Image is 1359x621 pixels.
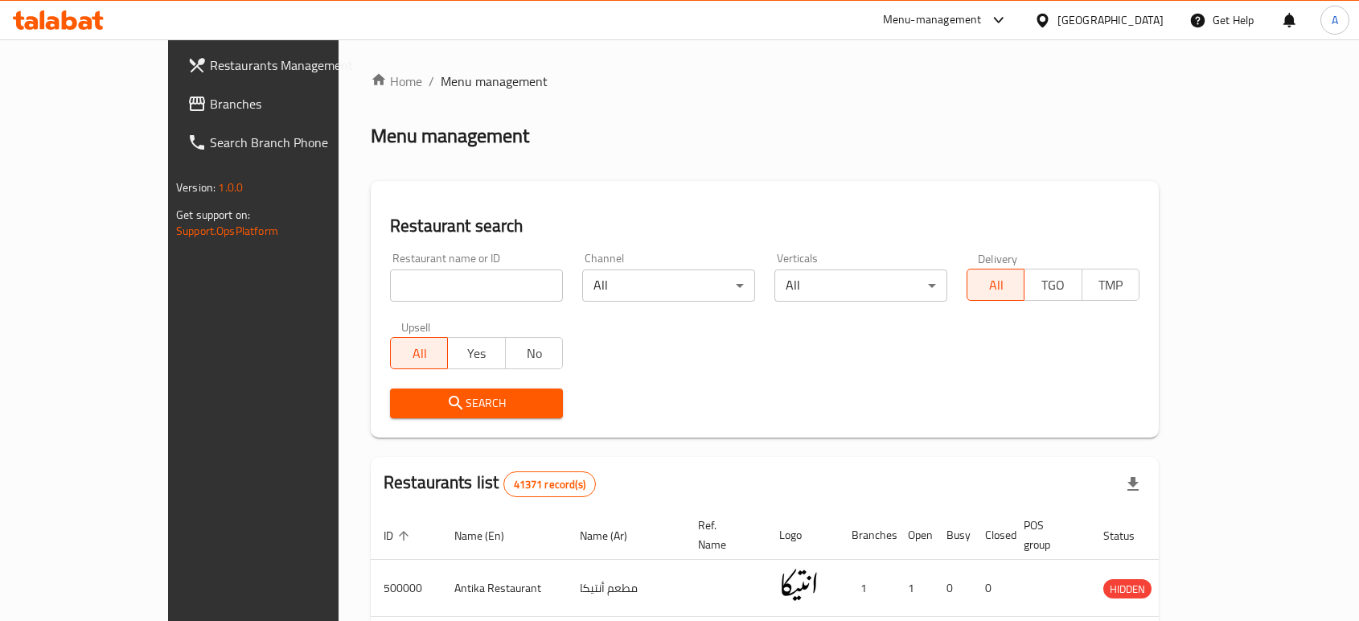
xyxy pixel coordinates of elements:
span: Search [403,393,550,413]
td: 0 [972,560,1011,617]
span: Menu management [441,72,548,91]
span: Get support on: [176,204,250,225]
th: Closed [972,511,1011,560]
span: Yes [454,342,499,365]
h2: Restaurants list [384,471,596,497]
div: [GEOGRAPHIC_DATA] [1057,11,1164,29]
li: / [429,72,434,91]
span: POS group [1024,516,1071,554]
span: 41371 record(s) [504,477,595,492]
span: Version: [176,177,216,198]
button: All [390,337,448,369]
a: Search Branch Phone [174,123,395,162]
span: Branches [210,94,382,113]
button: All [967,269,1024,301]
td: 0 [934,560,972,617]
button: TGO [1024,269,1082,301]
span: No [512,342,556,365]
span: A [1332,11,1338,29]
span: TGO [1031,273,1075,297]
span: Name (Ar) [580,526,648,545]
input: Search for restaurant name or ID.. [390,269,563,302]
span: ID [384,526,414,545]
nav: breadcrumb [371,72,1159,91]
button: No [505,337,563,369]
th: Branches [839,511,895,560]
span: TMP [1089,273,1133,297]
td: مطعم أنتيكا [567,560,685,617]
span: All [974,273,1018,297]
th: Busy [934,511,972,560]
div: HIDDEN [1103,579,1152,598]
div: All [582,269,755,302]
div: Export file [1114,465,1152,504]
th: Logo [766,511,839,560]
label: Delivery [978,253,1018,264]
div: Menu-management [883,10,982,30]
img: Antika Restaurant [779,565,819,605]
td: Antika Restaurant [441,560,567,617]
a: Support.OpsPlatform [176,220,278,241]
a: Restaurants Management [174,46,395,84]
button: Yes [447,337,505,369]
a: Branches [174,84,395,123]
span: Name (En) [454,526,525,545]
div: Total records count [503,471,596,497]
th: Open [895,511,934,560]
span: Search Branch Phone [210,133,382,152]
td: 1 [895,560,934,617]
button: TMP [1082,269,1139,301]
button: Search [390,389,563,418]
h2: Restaurant search [390,214,1139,238]
a: Home [371,72,422,91]
span: Restaurants Management [210,56,382,75]
span: 1.0.0 [218,177,243,198]
span: HIDDEN [1103,580,1152,598]
td: 500000 [371,560,441,617]
span: Ref. Name [698,516,747,554]
label: Upsell [401,321,431,332]
span: All [397,342,441,365]
div: All [774,269,947,302]
h2: Menu management [371,123,529,149]
span: Status [1103,526,1156,545]
td: 1 [839,560,895,617]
